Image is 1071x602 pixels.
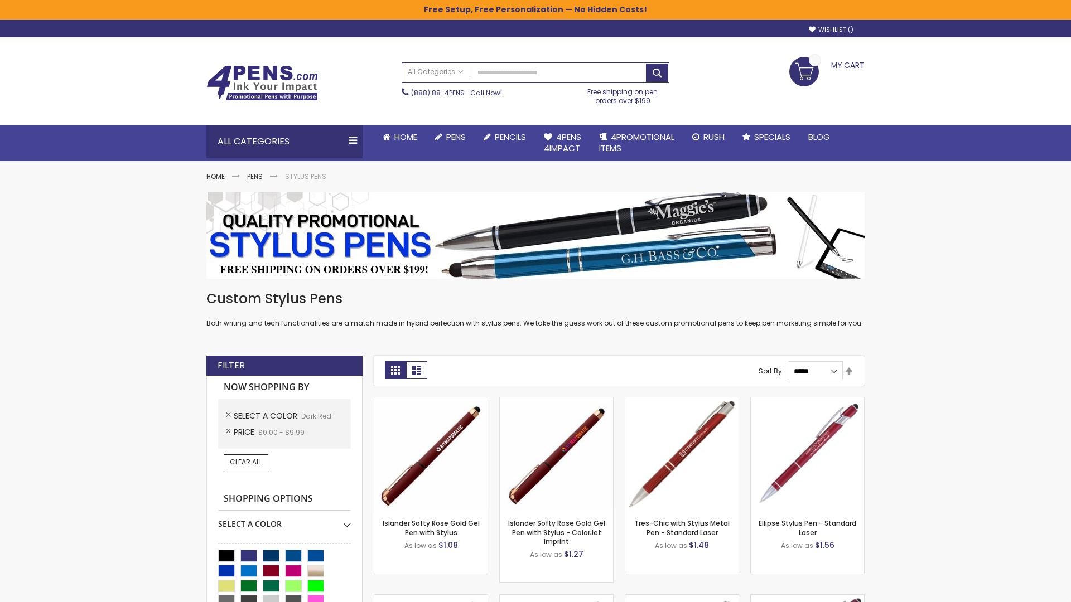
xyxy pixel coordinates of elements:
[809,26,853,34] a: Wishlist
[404,541,437,550] span: As low as
[530,550,562,559] span: As low as
[495,131,526,143] span: Pencils
[374,125,426,149] a: Home
[411,88,465,98] a: (888) 88-4PENS
[759,366,782,376] label: Sort By
[500,397,613,511] img: Islander Softy Rose Gold Gel Pen with Stylus - ColorJet Imprint-Dark Red
[625,397,739,406] a: Tres-Chic with Stylus Metal Pen - Standard Laser-Dark Red
[625,397,739,511] img: Tres-Chic with Stylus Metal Pen - Standard Laser-Dark Red
[301,411,331,421] span: Dark Red
[808,131,830,143] span: Blog
[374,397,488,511] img: Islander Softy Rose Gold Gel Pen with Stylus-Dark Red
[218,487,351,511] strong: Shopping Options
[590,125,683,161] a: 4PROMOTIONALITEMS
[230,457,262,467] span: Clear All
[781,541,813,550] span: As low as
[218,511,351,530] div: Select A Color
[218,360,245,372] strong: Filter
[689,540,709,551] span: $1.48
[247,172,263,181] a: Pens
[683,125,734,149] a: Rush
[438,540,458,551] span: $1.08
[599,131,674,154] span: 4PROMOTIONAL ITEMS
[446,131,466,143] span: Pens
[751,397,864,406] a: Ellipse Stylus Pen - Standard Laser-Dark Red
[500,397,613,406] a: Islander Softy Rose Gold Gel Pen with Stylus - ColorJet Imprint-Dark Red
[408,67,464,76] span: All Categories
[815,540,834,551] span: $1.56
[475,125,535,149] a: Pencils
[206,290,865,328] div: Both writing and tech functionalities are a match made in hybrid perfection with stylus pens. We ...
[206,290,865,308] h1: Custom Stylus Pens
[374,397,488,406] a: Islander Softy Rose Gold Gel Pen with Stylus-Dark Red
[383,518,480,537] a: Islander Softy Rose Gold Gel Pen with Stylus
[759,518,856,537] a: Ellipse Stylus Pen - Standard Laser
[564,548,583,560] span: $1.27
[703,131,725,143] span: Rush
[394,131,417,143] span: Home
[655,541,687,550] span: As low as
[206,192,865,279] img: Stylus Pens
[634,518,730,537] a: Tres-Chic with Stylus Metal Pen - Standard Laser
[535,125,590,161] a: 4Pens4impact
[206,65,318,101] img: 4Pens Custom Pens and Promotional Products
[385,361,406,379] strong: Grid
[734,125,799,149] a: Specials
[411,88,502,98] span: - Call Now!
[426,125,475,149] a: Pens
[799,125,839,149] a: Blog
[544,131,581,154] span: 4Pens 4impact
[258,428,305,437] span: $0.00 - $9.99
[751,397,864,511] img: Ellipse Stylus Pen - Standard Laser-Dark Red
[206,172,225,181] a: Home
[285,172,326,181] strong: Stylus Pens
[508,518,605,546] a: Islander Softy Rose Gold Gel Pen with Stylus - ColorJet Imprint
[234,410,301,421] span: Select A Color
[218,376,351,399] strong: Now Shopping by
[206,125,363,158] div: All Categories
[224,454,268,470] a: Clear All
[402,63,469,81] a: All Categories
[754,131,790,143] span: Specials
[576,83,670,105] div: Free shipping on pen orders over $199
[234,426,258,438] span: Price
